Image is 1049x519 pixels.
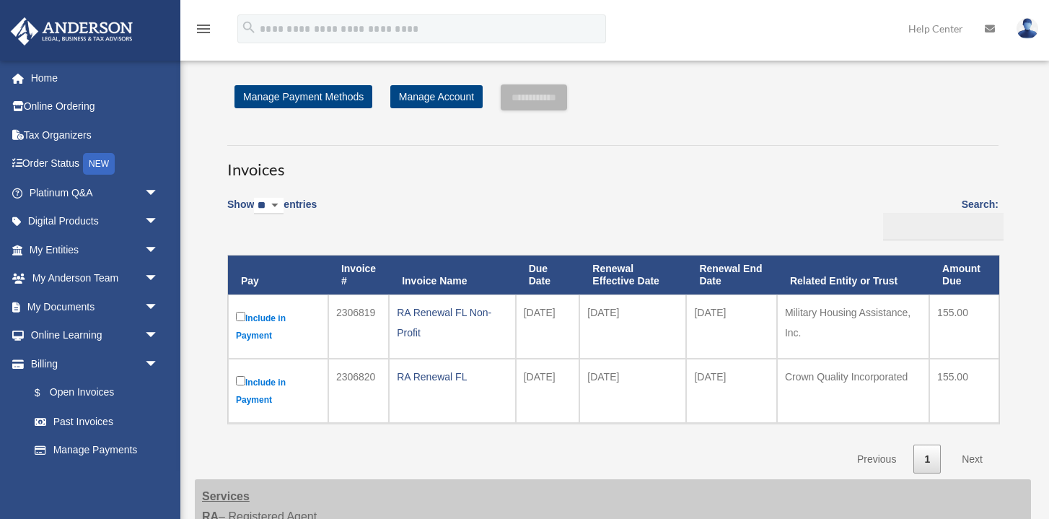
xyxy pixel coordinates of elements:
[10,464,180,493] a: Events Calendar
[195,25,212,38] a: menu
[144,207,173,237] span: arrow_drop_down
[328,295,389,359] td: 2306819
[846,445,907,474] a: Previous
[241,19,257,35] i: search
[144,292,173,322] span: arrow_drop_down
[144,349,173,379] span: arrow_drop_down
[579,359,686,423] td: [DATE]
[234,85,372,108] a: Manage Payment Methods
[951,445,993,474] a: Next
[144,264,173,294] span: arrow_drop_down
[10,178,180,207] a: Platinum Q&Aarrow_drop_down
[10,235,180,264] a: My Entitiesarrow_drop_down
[1017,18,1038,39] img: User Pic
[144,321,173,351] span: arrow_drop_down
[883,213,1004,240] input: Search:
[929,256,999,295] th: Amount Due: activate to sort column ascending
[236,376,245,385] input: Include in Payment
[686,295,776,359] td: [DATE]
[10,149,180,179] a: Order StatusNEW
[236,309,320,344] label: Include in Payment
[579,295,686,359] td: [DATE]
[929,295,999,359] td: 155.00
[397,302,508,343] div: RA Renewal FL Non-Profit
[228,256,328,295] th: Pay: activate to sort column descending
[10,264,180,293] a: My Anderson Teamarrow_drop_down
[202,490,250,502] strong: Services
[10,321,180,350] a: Online Learningarrow_drop_down
[10,349,173,378] a: Billingarrow_drop_down
[6,17,137,45] img: Anderson Advisors Platinum Portal
[10,121,180,149] a: Tax Organizers
[10,207,180,236] a: Digital Productsarrow_drop_down
[686,359,776,423] td: [DATE]
[254,198,284,214] select: Showentries
[777,295,929,359] td: Military Housing Assistance, Inc.
[10,64,180,92] a: Home
[20,436,173,465] a: Manage Payments
[389,256,516,295] th: Invoice Name: activate to sort column ascending
[878,196,998,240] label: Search:
[777,256,929,295] th: Related Entity or Trust: activate to sort column ascending
[686,256,776,295] th: Renewal End Date: activate to sort column ascending
[777,359,929,423] td: Crown Quality Incorporated
[227,145,998,181] h3: Invoices
[43,384,50,402] span: $
[10,92,180,121] a: Online Ordering
[929,359,999,423] td: 155.00
[516,359,580,423] td: [DATE]
[227,196,317,229] label: Show entries
[10,292,180,321] a: My Documentsarrow_drop_down
[328,256,389,295] th: Invoice #: activate to sort column ascending
[516,256,580,295] th: Due Date: activate to sort column ascending
[144,178,173,208] span: arrow_drop_down
[913,445,941,474] a: 1
[516,295,580,359] td: [DATE]
[20,407,173,436] a: Past Invoices
[397,367,508,387] div: RA Renewal FL
[83,153,115,175] div: NEW
[390,85,483,108] a: Manage Account
[236,373,320,409] label: Include in Payment
[328,359,389,423] td: 2306820
[144,235,173,265] span: arrow_drop_down
[20,378,166,408] a: $Open Invoices
[579,256,686,295] th: Renewal Effective Date: activate to sort column ascending
[195,20,212,38] i: menu
[236,312,245,321] input: Include in Payment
